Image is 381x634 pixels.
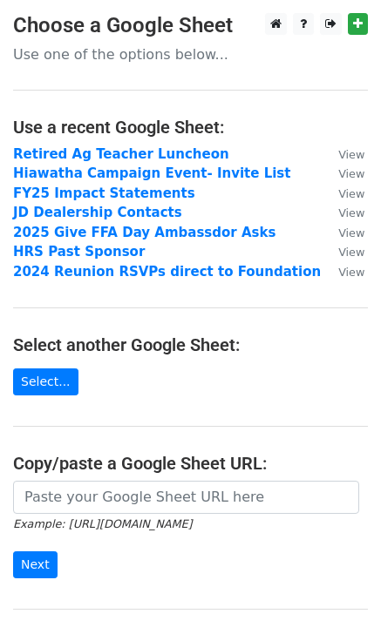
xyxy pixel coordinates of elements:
[13,165,290,181] a: Hiawatha Campaign Event- Invite List
[321,185,364,201] a: View
[13,146,229,162] a: Retired Ag Teacher Luncheon
[338,266,364,279] small: View
[321,244,364,260] a: View
[13,185,195,201] a: FY25 Impact Statements
[338,206,364,219] small: View
[338,246,364,259] small: View
[13,45,368,64] p: Use one of the options below...
[321,205,364,220] a: View
[13,517,192,530] small: Example: [URL][DOMAIN_NAME]
[338,148,364,161] small: View
[13,117,368,138] h4: Use a recent Google Sheet:
[338,226,364,239] small: View
[13,264,321,280] a: 2024 Reunion RSVPs direct to Foundation
[13,334,368,355] h4: Select another Google Sheet:
[13,481,359,514] input: Paste your Google Sheet URL here
[13,13,368,38] h3: Choose a Google Sheet
[13,551,58,578] input: Next
[321,146,364,162] a: View
[13,368,78,395] a: Select...
[13,225,276,240] a: 2025 Give FFA Day Ambassdor Asks
[338,187,364,200] small: View
[321,264,364,280] a: View
[338,167,364,180] small: View
[13,244,145,260] a: HRS Past Sponsor
[13,205,182,220] a: JD Dealership Contacts
[13,453,368,474] h4: Copy/paste a Google Sheet URL:
[321,165,364,181] a: View
[321,225,364,240] a: View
